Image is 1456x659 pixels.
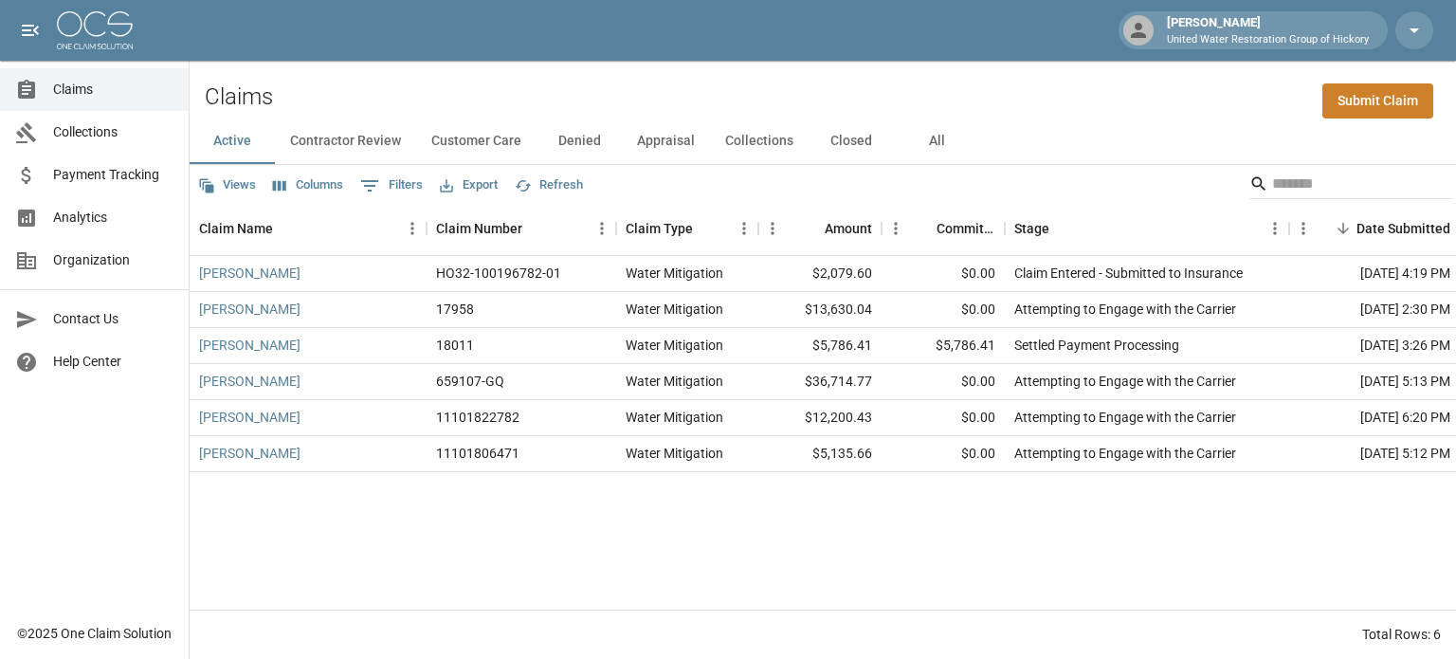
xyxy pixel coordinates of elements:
[1049,215,1076,242] button: Sort
[436,202,522,255] div: Claim Number
[1261,214,1289,243] button: Menu
[1014,202,1049,255] div: Stage
[53,250,173,270] span: Organization
[758,202,882,255] div: Amount
[275,119,416,164] button: Contractor Review
[268,171,348,200] button: Select columns
[199,264,300,283] a: [PERSON_NAME]
[882,364,1005,400] div: $0.00
[758,364,882,400] div: $36,714.77
[199,444,300,463] a: [PERSON_NAME]
[622,119,710,164] button: Appraisal
[1249,169,1452,203] div: Search
[11,11,49,49] button: open drawer
[1014,408,1236,427] div: Attempting to Engage with the Carrier
[1014,300,1236,319] div: Attempting to Engage with the Carrier
[626,408,723,427] div: Water Mitigation
[398,214,427,243] button: Menu
[436,408,519,427] div: 11101822782
[882,400,1005,436] div: $0.00
[1005,202,1289,255] div: Stage
[199,372,300,391] a: [PERSON_NAME]
[510,171,588,200] button: Refresh
[1014,372,1236,391] div: Attempting to Engage with the Carrier
[588,214,616,243] button: Menu
[1159,13,1376,47] div: [PERSON_NAME]
[1014,264,1243,283] div: Claim Entered - Submitted to Insurance
[882,328,1005,364] div: $5,786.41
[809,119,894,164] button: Closed
[355,171,428,201] button: Show filters
[53,80,173,100] span: Claims
[882,292,1005,328] div: $0.00
[193,171,261,200] button: Views
[758,400,882,436] div: $12,200.43
[199,300,300,319] a: [PERSON_NAME]
[17,624,172,643] div: © 2025 One Claim Solution
[758,214,787,243] button: Menu
[57,11,133,49] img: ocs-logo-white-transparent.png
[436,264,561,283] div: HO32-100196782-01
[1356,202,1450,255] div: Date Submitted
[53,309,173,329] span: Contact Us
[758,436,882,472] div: $5,135.66
[416,119,537,164] button: Customer Care
[1330,215,1356,242] button: Sort
[882,214,910,243] button: Menu
[626,444,723,463] div: Water Mitigation
[882,436,1005,472] div: $0.00
[427,202,616,255] div: Claim Number
[199,336,300,355] a: [PERSON_NAME]
[1289,214,1318,243] button: Menu
[436,336,474,355] div: 18011
[758,328,882,364] div: $5,786.41
[882,256,1005,292] div: $0.00
[882,202,1005,255] div: Committed Amount
[626,336,723,355] div: Water Mitigation
[273,215,300,242] button: Sort
[616,202,758,255] div: Claim Type
[205,83,273,111] h2: Claims
[626,372,723,391] div: Water Mitigation
[537,119,622,164] button: Denied
[693,215,719,242] button: Sort
[199,408,300,427] a: [PERSON_NAME]
[937,202,995,255] div: Committed Amount
[190,119,1456,164] div: dynamic tabs
[436,444,519,463] div: 11101806471
[436,300,474,319] div: 17958
[53,165,173,185] span: Payment Tracking
[626,300,723,319] div: Water Mitigation
[53,208,173,228] span: Analytics
[1362,625,1441,644] div: Total Rows: 6
[758,292,882,328] div: $13,630.04
[910,215,937,242] button: Sort
[1014,444,1236,463] div: Attempting to Engage with the Carrier
[710,119,809,164] button: Collections
[190,202,427,255] div: Claim Name
[1014,336,1179,355] div: Settled Payment Processing
[626,264,723,283] div: Water Mitigation
[626,202,693,255] div: Claim Type
[730,214,758,243] button: Menu
[1322,83,1433,119] a: Submit Claim
[1167,32,1369,48] p: United Water Restoration Group of Hickory
[436,372,504,391] div: 659107-GQ
[190,119,275,164] button: Active
[758,256,882,292] div: $2,079.60
[825,202,872,255] div: Amount
[53,352,173,372] span: Help Center
[798,215,825,242] button: Sort
[894,119,979,164] button: All
[53,122,173,142] span: Collections
[435,171,502,200] button: Export
[522,215,549,242] button: Sort
[199,202,273,255] div: Claim Name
